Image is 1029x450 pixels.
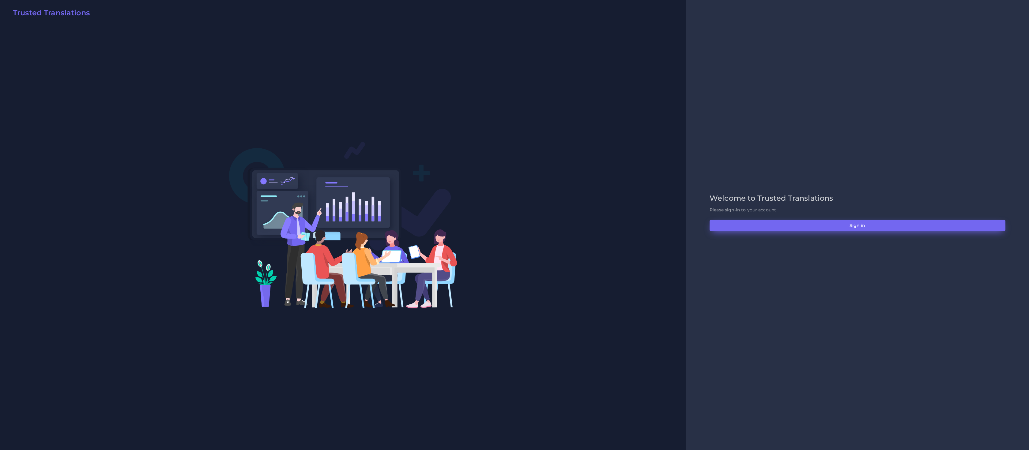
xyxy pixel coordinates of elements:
[9,9,90,20] a: Trusted Translations
[710,220,1005,231] button: Sign in
[710,194,1005,203] h2: Welcome to Trusted Translations
[710,207,1005,213] p: Please sign-in to your account
[13,9,90,17] h2: Trusted Translations
[229,141,458,309] img: Login V2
